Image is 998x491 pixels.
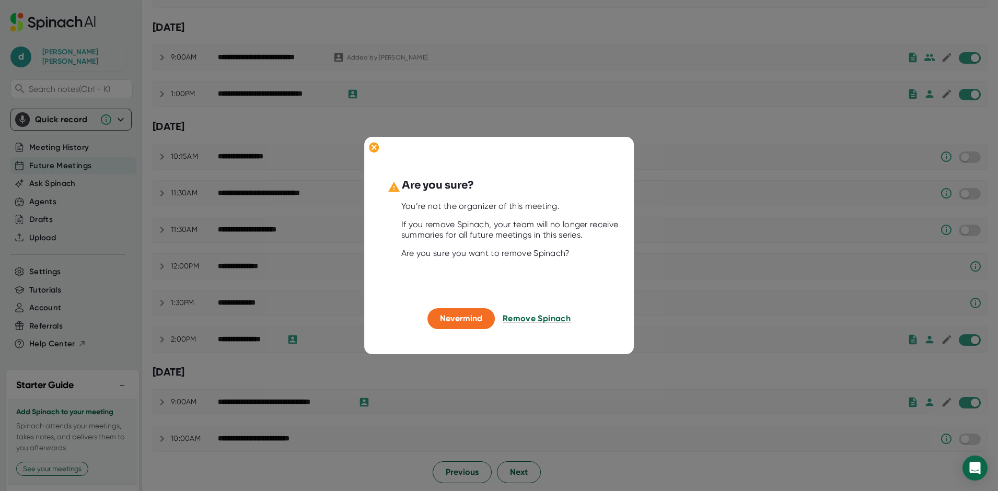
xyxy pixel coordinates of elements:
[401,248,623,259] div: Are you sure you want to remove Spinach?
[503,308,571,329] button: Remove Spinach
[503,313,571,323] span: Remove Spinach
[440,313,482,323] span: Nevermind
[962,455,988,481] div: Open Intercom Messenger
[401,219,623,240] div: If you remove Spinach, your team will no longer receive summaries for all future meetings in this...
[401,201,623,212] div: You’re not the organizer of this meeting.
[427,308,495,329] button: Nevermind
